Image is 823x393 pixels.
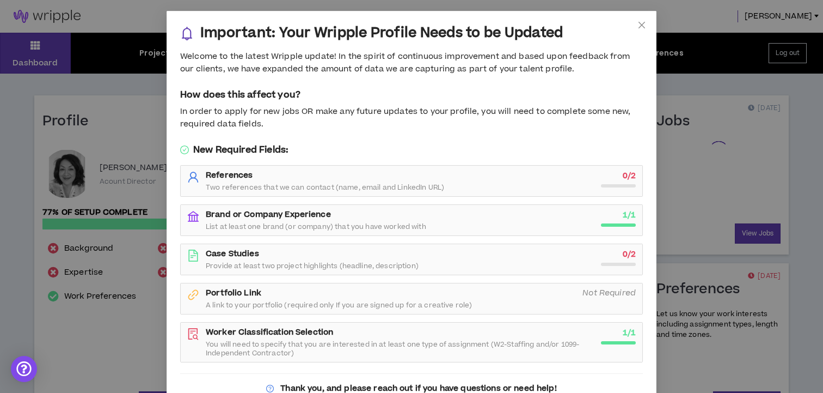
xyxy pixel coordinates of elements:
strong: Brand or Company Experience [206,209,331,220]
span: Provide at least two project highlights (headline, description) [206,262,419,270]
div: In order to apply for new jobs OR make any future updates to your profile, you will need to compl... [180,106,643,130]
h5: How does this affect you? [180,88,643,101]
span: close [637,21,646,29]
i: Not Required [582,287,636,299]
span: file-text [187,250,199,262]
strong: Portfolio Link [206,287,261,299]
span: bank [187,210,199,222]
span: question-circle [266,385,274,392]
button: Close [627,11,656,40]
span: A link to your portfolio (required only If you are signed up for a creative role) [206,301,472,310]
span: check-circle [180,146,189,154]
span: You will need to specify that you are interested in at least one type of assignment (W2-Staffing ... [206,340,594,358]
strong: Case Studies [206,248,259,259]
strong: 1 / 1 [623,327,636,338]
strong: 1 / 1 [623,209,636,221]
strong: 0 / 2 [623,170,636,182]
span: link [187,289,199,301]
span: List at least one brand (or company) that you have worked with [206,222,426,231]
span: file-search [187,328,199,340]
strong: Worker Classification Selection [206,327,333,338]
strong: 0 / 2 [623,249,636,260]
div: Open Intercom Messenger [11,356,37,382]
h3: Important: Your Wripple Profile Needs to be Updated [200,25,563,42]
span: user [187,171,199,183]
strong: References [206,170,253,181]
span: Two references that we can contact (name, email and LinkedIn URL) [206,183,444,192]
div: Welcome to the latest Wripple update! In the spirit of continuous improvement and based upon feed... [180,51,643,75]
h5: New Required Fields: [180,143,643,156]
span: bell [180,27,194,40]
